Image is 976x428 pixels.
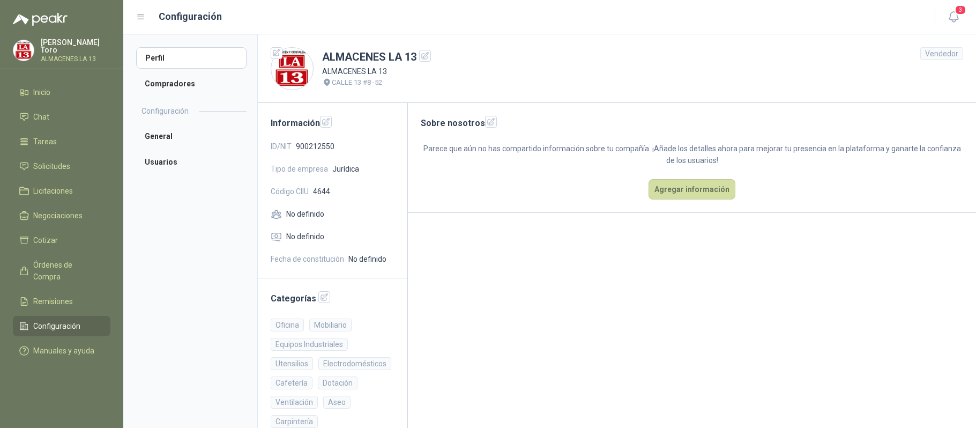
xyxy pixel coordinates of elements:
[13,13,68,26] img: Logo peakr
[944,8,963,27] button: 3
[13,82,110,102] a: Inicio
[421,143,963,166] p: Parece que aún no has compartido información sobre tu compañía. ¡Añade los detalles ahora para me...
[33,160,70,172] span: Solicitudes
[271,116,394,130] h2: Información
[33,111,49,123] span: Chat
[286,208,324,220] span: No definido
[33,185,73,197] span: Licitaciones
[141,105,189,117] h2: Configuración
[348,253,386,265] span: No definido
[920,47,963,60] div: Vendedor
[33,86,50,98] span: Inicio
[332,163,359,175] span: Jurídica
[33,136,57,147] span: Tareas
[271,48,313,90] img: Company Logo
[271,291,394,305] h2: Categorías
[13,230,110,250] a: Cotizar
[33,296,73,307] span: Remisiones
[309,319,352,331] div: Mobiliario
[136,126,247,147] a: General
[33,210,83,222] span: Negociaciones
[33,320,80,332] span: Configuración
[271,186,309,197] span: Código CIIU
[322,49,431,65] h1: ALMACENES LA 13
[318,377,357,389] div: Dotación
[332,77,382,88] p: CALLE 13 #8 -52
[286,231,324,242] span: No definido
[13,181,110,201] a: Licitaciones
[318,357,391,370] div: Electrodomésticos
[649,179,735,200] button: Agregar información
[271,377,312,389] div: Cafetería
[421,116,963,130] h2: Sobre nosotros
[323,396,351,409] div: Aseo
[322,65,431,77] p: ALMACENES LA 13
[955,5,966,15] span: 3
[41,56,110,62] p: ALMACENES LA 13
[13,205,110,226] a: Negociaciones
[296,141,334,152] span: 900212550
[271,338,348,351] div: Equipos Industriales
[313,186,330,197] span: 4644
[33,234,58,246] span: Cotizar
[13,255,110,287] a: Órdenes de Compra
[41,39,110,54] p: [PERSON_NAME] Toro
[13,156,110,176] a: Solicitudes
[13,131,110,152] a: Tareas
[13,316,110,336] a: Configuración
[13,341,110,361] a: Manuales y ayuda
[33,259,100,283] span: Órdenes de Compra
[271,141,292,152] span: ID/NIT
[13,291,110,312] a: Remisiones
[271,253,344,265] span: Fecha de constitución
[271,357,313,370] div: Utensilios
[33,345,94,357] span: Manuales y ayuda
[271,396,318,409] div: Ventilación
[13,40,34,61] img: Company Logo
[271,163,328,175] span: Tipo de empresa
[271,415,318,428] div: Carpintería
[13,107,110,127] a: Chat
[159,9,222,24] h1: Configuración
[271,319,304,331] div: Oficina
[136,151,247,173] a: Usuarios
[136,47,247,69] a: Perfil
[136,73,247,94] a: Compradores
